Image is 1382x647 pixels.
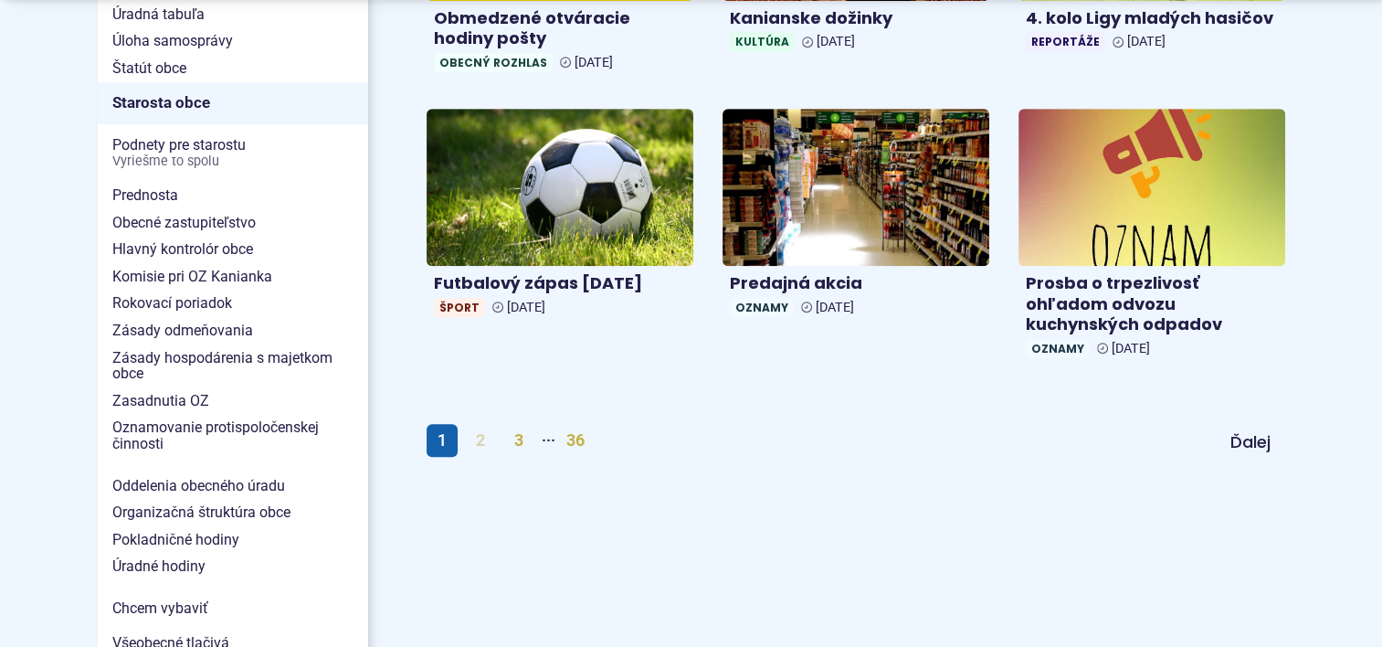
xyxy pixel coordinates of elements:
[112,55,353,82] span: Štatút obce
[1026,339,1090,358] span: Oznamy
[465,424,496,457] a: 2
[730,298,794,317] span: Oznamy
[98,27,368,55] a: Úloha samosprávy
[98,132,368,175] a: Podnety pre starostuVyriešme to spolu
[723,109,989,324] a: Predajná akcia Oznamy [DATE]
[730,32,795,51] span: Kultúra
[434,273,686,294] h4: Futbalový zápas [DATE]
[817,34,855,49] span: [DATE]
[98,290,368,317] a: Rokovací poriadok
[112,595,353,622] span: Chcem vybaviť
[434,298,485,317] span: Šport
[427,109,693,324] a: Futbalový zápas [DATE] Šport [DATE]
[434,53,553,72] span: Obecný rozhlas
[112,414,353,457] span: Oznamovanie protispoločenskej činnosti
[98,387,368,415] a: Zasadnutia OZ
[112,89,353,117] span: Starosta obce
[112,472,353,500] span: Oddelenia obecného úradu
[112,27,353,55] span: Úloha samosprávy
[575,55,613,70] span: [DATE]
[98,526,368,554] a: Pokladničné hodiny
[112,317,353,345] span: Zásady odmeňovania
[98,472,368,500] a: Oddelenia obecného úradu
[98,553,368,580] a: Úradné hodiny
[112,132,353,175] span: Podnety pre starostu
[112,209,353,237] span: Obecné zastupiteľstvo
[98,414,368,457] a: Oznamovanie protispoločenskej činnosti
[98,499,368,526] a: Organizačná štruktúra obce
[1026,273,1278,335] h4: Prosba o trpezlivosť ohľadom odvozu kuchynských odpadov
[112,499,353,526] span: Organizačná štruktúra obce
[98,209,368,237] a: Obecné zastupiteľstvo
[1216,426,1285,459] a: Ďalej
[1112,341,1150,356] span: [DATE]
[730,8,982,29] h4: Kanianske dožinky
[1127,34,1166,49] span: [DATE]
[98,182,368,209] a: Prednosta
[98,55,368,82] a: Štatút obce
[112,263,353,291] span: Komisie pri OZ Kanianka
[1230,430,1271,453] span: Ďalej
[730,273,982,294] h4: Predajná akcia
[1018,109,1285,366] a: Prosba o trpezlivosť ohľadom odvozu kuchynských odpadov Oznamy [DATE]
[816,300,854,315] span: [DATE]
[98,263,368,291] a: Komisie pri OZ Kanianka
[112,1,353,28] span: Úradná tabuľa
[98,236,368,263] a: Hlavný kontrolór obce
[112,182,353,209] span: Prednosta
[503,424,534,457] a: 3
[507,300,545,315] span: [DATE]
[112,345,353,387] span: Zásady hospodárenia s majetkom obce
[555,424,596,457] a: 36
[1026,8,1278,29] h4: 4. kolo Ligy mladých hasičov
[434,8,686,49] h4: Obmedzené otváracie hodiny pošty
[98,317,368,345] a: Zásady odmeňovania
[112,387,353,415] span: Zasadnutia OZ
[98,82,368,124] a: Starosta obce
[112,236,353,263] span: Hlavný kontrolór obce
[98,595,368,622] a: Chcem vybaviť
[542,424,555,457] span: ···
[98,345,368,387] a: Zásady hospodárenia s majetkom obce
[112,154,353,169] span: Vyriešme to spolu
[112,553,353,580] span: Úradné hodiny
[112,290,353,317] span: Rokovací poriadok
[98,1,368,28] a: Úradná tabuľa
[112,526,353,554] span: Pokladničné hodiny
[427,424,458,457] span: 1
[1026,32,1105,51] span: Reportáže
